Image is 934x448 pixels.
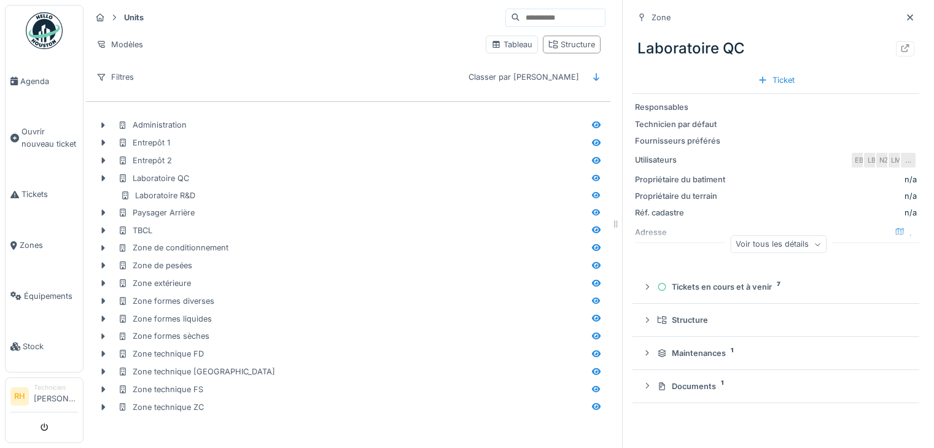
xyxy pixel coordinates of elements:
div: Structure [657,314,905,326]
summary: Tickets en cours et à venir7 [637,276,914,298]
summary: Structure [637,309,914,331]
a: Ouvrir nouveau ticket [6,107,83,169]
div: Classer par [PERSON_NAME] [463,68,585,86]
div: Entrepôt 1 [118,137,170,149]
span: Tickets [21,188,78,200]
a: Tickets [6,169,83,220]
div: Responsables [635,101,727,113]
div: Technicien par défaut [635,118,727,130]
span: Équipements [24,290,78,302]
div: n/a [905,174,917,185]
div: Zone technique FD [118,348,204,360]
div: Paysager Arrière [118,207,195,218]
div: … [900,152,917,169]
strong: Units [119,12,149,23]
div: Réf. cadastre [635,207,727,218]
div: Propriétaire du batiment [635,174,727,185]
span: Stock [23,341,78,352]
a: Zones [6,220,83,271]
span: Agenda [20,75,78,87]
div: Zone formes diverses [118,295,214,307]
li: [PERSON_NAME] [34,383,78,409]
div: Utilisateurs [635,154,727,166]
img: Badge_color-CXgf-gQk.svg [26,12,63,49]
div: Laboratoire QC [118,172,189,184]
div: LM [887,152,905,169]
div: Laboratoire R&D [120,190,195,201]
div: Zone technique [GEOGRAPHIC_DATA] [118,366,275,377]
a: Stock [6,322,83,373]
li: RH [10,387,29,406]
div: Tickets en cours et à venir [657,281,905,293]
div: Propriétaire du terrain [635,190,727,202]
div: TBCL [118,225,152,236]
div: Structure [548,39,595,50]
div: Zone formes sèches [118,330,209,342]
div: n/a [732,207,917,218]
summary: Documents1 [637,375,914,398]
div: Maintenances [657,347,905,359]
a: RH Technicien[PERSON_NAME] [10,383,78,412]
div: Technicien [34,383,78,392]
div: Zone formes liquides [118,313,212,325]
div: n/a [732,190,917,202]
div: Fournisseurs préférés [635,135,727,147]
div: Zone de pesées [118,260,192,271]
div: Zone technique FS [118,384,203,395]
div: Tableau [491,39,532,50]
div: EB [850,152,868,169]
a: Équipements [6,271,83,322]
div: Ticket [753,72,800,88]
div: Modèles [91,36,149,53]
div: Voir tous les détails [730,236,827,253]
span: Zones [20,239,78,251]
div: Documents [657,380,905,392]
div: LB [863,152,880,169]
div: Zone technique ZC [118,401,204,413]
div: , [890,224,917,241]
div: Zone extérieure [118,277,191,289]
a: Agenda [6,56,83,107]
span: Ouvrir nouveau ticket [21,126,78,149]
div: Entrepôt 2 [118,155,172,166]
div: NZ [875,152,892,169]
summary: Maintenances1 [637,342,914,365]
div: Laboratoire QC [632,33,919,64]
div: Zone [652,12,671,23]
div: Filtres [91,68,139,86]
div: Administration [118,119,187,131]
div: Zone de conditionnement [118,242,228,253]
